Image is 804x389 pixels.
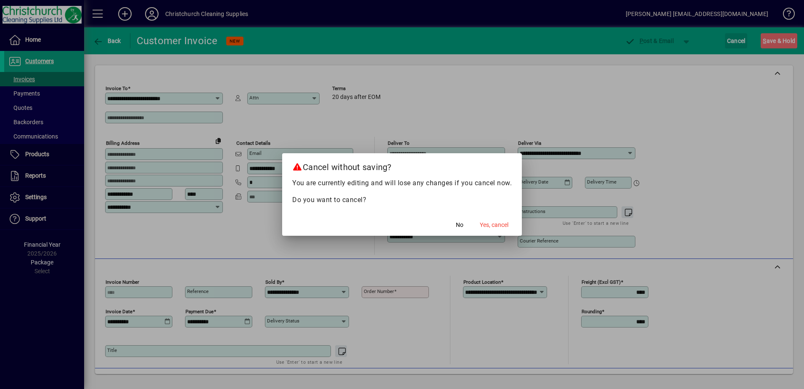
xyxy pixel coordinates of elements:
[476,217,512,232] button: Yes, cancel
[456,221,463,229] span: No
[282,153,522,178] h2: Cancel without saving?
[480,221,508,229] span: Yes, cancel
[292,195,512,205] p: Do you want to cancel?
[446,217,473,232] button: No
[292,178,512,188] p: You are currently editing and will lose any changes if you cancel now.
